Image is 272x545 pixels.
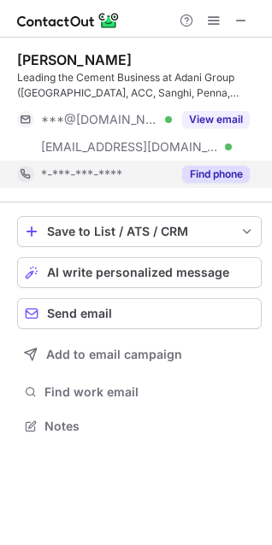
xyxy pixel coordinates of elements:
[47,307,112,320] span: Send email
[17,257,262,288] button: AI write personalized message
[17,70,262,101] div: Leading the Cement Business at Adani Group ([GEOGRAPHIC_DATA], ACC, Sanghi, Penna, [GEOGRAPHIC_DA...
[44,419,255,434] span: Notes
[41,112,159,127] span: ***@[DOMAIN_NAME]
[46,348,182,361] span: Add to email campaign
[41,139,219,155] span: [EMAIL_ADDRESS][DOMAIN_NAME]
[47,266,229,279] span: AI write personalized message
[17,216,262,247] button: save-profile-one-click
[47,225,232,238] div: Save to List / ATS / CRM
[44,384,255,400] span: Find work email
[17,10,120,31] img: ContactOut v5.3.10
[17,380,262,404] button: Find work email
[17,51,132,68] div: [PERSON_NAME]
[182,166,250,183] button: Reveal Button
[17,414,262,438] button: Notes
[17,298,262,329] button: Send email
[182,111,250,128] button: Reveal Button
[17,339,262,370] button: Add to email campaign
